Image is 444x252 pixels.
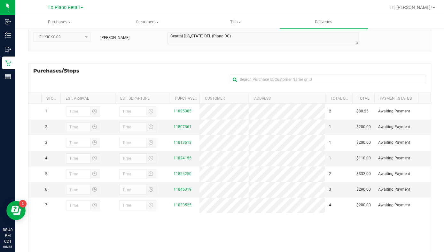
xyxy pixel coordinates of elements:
[174,156,191,160] a: 11824155
[329,171,331,177] span: 2
[329,187,331,193] span: 3
[329,202,331,208] span: 4
[174,140,191,145] a: 11813613
[356,108,369,114] span: $80.25
[380,96,412,101] a: Payment Status
[378,124,410,130] span: Awaiting Payment
[45,202,47,208] span: 7
[199,93,249,104] th: Customer
[306,19,341,25] span: Deliveries
[115,93,170,104] th: Est. Departure
[230,75,426,84] input: Search Purchase ID, Customer Name or ID
[174,172,191,176] a: 11824250
[66,96,89,101] a: Est. Arrival
[104,15,192,29] a: Customers
[100,35,129,41] span: [PERSON_NAME]
[174,109,191,113] a: 11825385
[390,5,432,10] span: Hi, [PERSON_NAME]!
[45,155,47,161] span: 4
[356,124,371,130] span: $200.00
[175,96,199,101] a: Purchase ID
[45,124,47,130] span: 2
[46,96,59,101] a: Stop #
[356,155,371,161] span: $110.00
[45,108,47,114] span: 1
[192,19,279,25] span: Tills
[5,46,11,52] inline-svg: Outbound
[356,171,371,177] span: $333.00
[48,5,80,10] span: TX Plano Retail
[33,67,86,75] span: Purchases/Stops
[5,60,11,66] inline-svg: Retail
[191,15,280,29] a: Tills
[45,171,47,177] span: 5
[5,32,11,39] inline-svg: Inventory
[5,19,11,25] inline-svg: Inbound
[45,140,47,146] span: 3
[3,227,12,244] p: 08:49 PM CDT
[16,19,103,25] span: Purchases
[378,171,410,177] span: Awaiting Payment
[356,202,371,208] span: $200.00
[3,244,12,249] p: 08/25
[356,187,371,193] span: $290.00
[19,200,27,208] iframe: Resource center unread badge
[5,73,11,80] inline-svg: Reports
[378,202,410,208] span: Awaiting Payment
[356,140,371,146] span: $200.00
[280,15,368,29] a: Deliveries
[329,155,331,161] span: 1
[378,108,410,114] span: Awaiting Payment
[104,19,191,25] span: Customers
[174,203,191,207] a: 11833525
[325,93,352,104] th: Total Order Lines
[15,15,104,29] a: Purchases
[329,140,331,146] span: 1
[329,124,331,130] span: 1
[358,96,369,101] a: Total
[174,187,191,192] a: 11845319
[174,125,191,129] a: 11807361
[378,155,410,161] span: Awaiting Payment
[378,140,410,146] span: Awaiting Payment
[6,201,26,220] iframe: Resource center
[378,187,410,193] span: Awaiting Payment
[45,187,47,193] span: 6
[329,108,331,114] span: 2
[249,93,325,104] th: Address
